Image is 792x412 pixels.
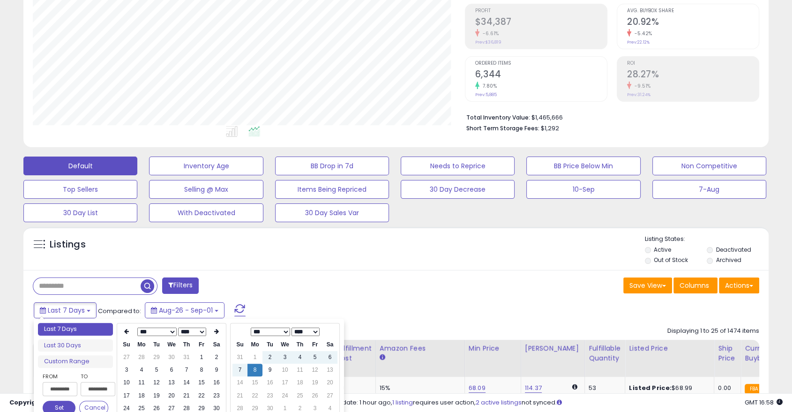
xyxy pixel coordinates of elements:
td: 15 [247,376,262,389]
td: 16 [262,376,277,389]
span: Avg. Buybox Share [627,8,759,14]
td: 3 [277,351,292,364]
td: 9 [262,364,277,376]
th: Sa [209,338,224,351]
a: 1 listing [392,398,413,407]
small: -9.51% [631,82,651,90]
div: $68.99 [629,384,707,392]
div: Ship Price [718,344,737,363]
a: 114.37 [525,383,542,393]
span: ROI [627,61,759,66]
div: Amazon Fees [380,344,461,353]
button: BB Drop in 7d [275,157,389,175]
span: $1,292 [541,124,559,133]
a: 68.09 [469,383,486,393]
button: Non Competitive [652,157,766,175]
button: Items Being Repriced [275,180,389,199]
b: Total Inventory Value: [466,113,530,121]
td: 22 [194,390,209,402]
th: Th [179,338,194,351]
td: 13 [164,376,179,389]
span: Ordered Items [475,61,607,66]
button: Selling @ Max [149,180,263,199]
label: From [43,372,75,381]
th: We [164,338,179,351]
td: 14 [179,376,194,389]
td: 18 [292,376,307,389]
td: 5 [307,351,322,364]
button: 7-Aug [652,180,766,199]
td: 11 [292,364,307,376]
h2: 28.27% [627,69,759,82]
label: Archived [716,256,741,264]
td: 1 [247,351,262,364]
button: With Deactivated [149,203,263,222]
span: Columns [680,281,709,290]
small: Prev: 22.12% [627,39,650,45]
td: 15 [194,376,209,389]
td: 23 [209,390,224,402]
li: $1,465,666 [466,111,752,122]
button: Needs to Reprice [401,157,515,175]
button: Last 7 Days [34,302,97,318]
td: 17 [119,390,134,402]
td: 21 [179,390,194,402]
td: 5 [149,364,164,376]
td: 30 [164,351,179,364]
b: Listed Price: [629,383,672,392]
td: 13 [322,364,337,376]
li: Custom Range [38,355,113,368]
small: -6.61% [479,30,499,37]
td: 25 [292,390,307,402]
td: 31 [232,351,247,364]
th: Sa [322,338,337,351]
h2: 20.92% [627,16,759,29]
label: Deactivated [716,246,751,254]
span: Compared to: [98,307,141,315]
td: 18 [134,390,149,402]
td: 27 [119,351,134,364]
th: Su [232,338,247,351]
div: Fulfillment Cost [336,344,372,363]
td: 2 [209,351,224,364]
button: Top Sellers [23,180,137,199]
small: Prev: 5,885 [475,92,497,97]
td: 8 [194,364,209,376]
div: [PERSON_NAME] [525,344,581,353]
small: 7.80% [479,82,497,90]
div: 0.00 [718,384,733,392]
td: 16 [209,376,224,389]
button: 30 Day Decrease [401,180,515,199]
td: 23 [262,390,277,402]
button: Filters [162,277,199,294]
td: 22 [247,390,262,402]
div: 53 [589,384,618,392]
td: 14 [232,376,247,389]
button: Inventory Age [149,157,263,175]
th: Th [292,338,307,351]
td: 4 [134,364,149,376]
div: Displaying 1 to 25 of 1474 items [667,327,759,336]
button: 30 Day Sales Var [275,203,389,222]
h5: Listings [50,238,86,251]
th: Mo [134,338,149,351]
div: Min Price [469,344,517,353]
th: Tu [262,338,277,351]
td: 2 [262,351,277,364]
button: Columns [673,277,717,293]
td: 31 [179,351,194,364]
label: Out of Stock [654,256,688,264]
td: 3 [119,364,134,376]
span: Profit [475,8,607,14]
td: 19 [149,390,164,402]
td: 7 [232,364,247,376]
button: BB Price Below Min [526,157,640,175]
div: 15% [380,384,457,392]
h2: 6,344 [475,69,607,82]
td: 4 [292,351,307,364]
span: 2025-09-9 16:58 GMT [745,398,783,407]
td: 12 [149,376,164,389]
button: Default [23,157,137,175]
th: Fr [307,338,322,351]
td: 24 [277,390,292,402]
